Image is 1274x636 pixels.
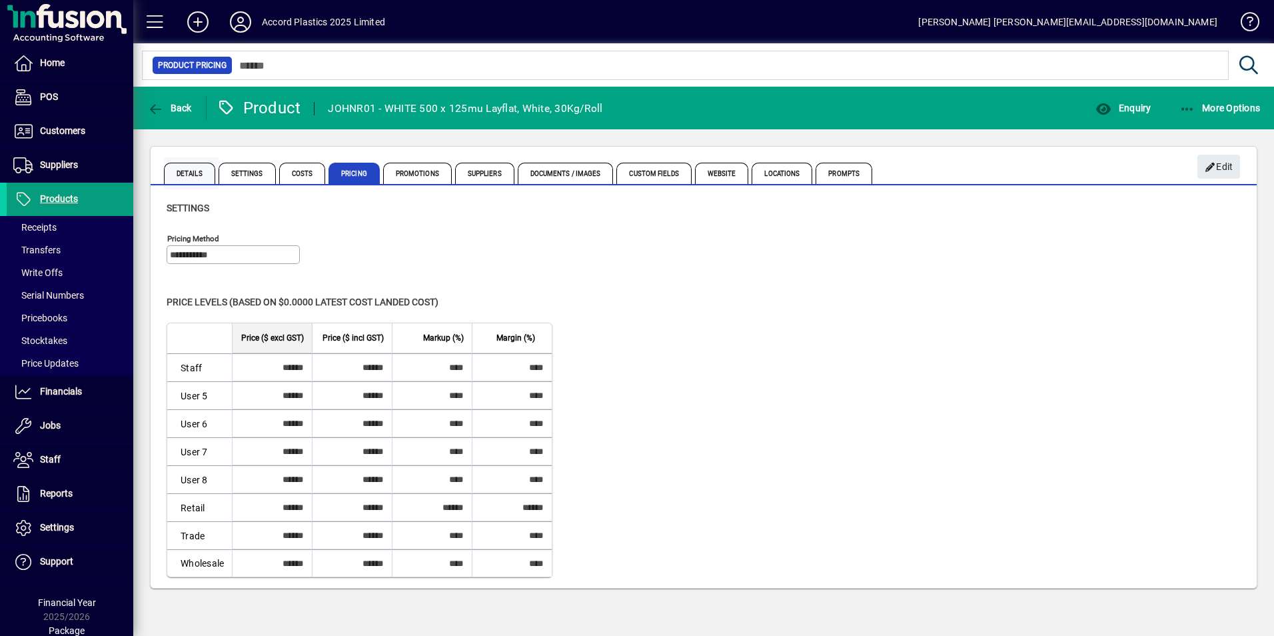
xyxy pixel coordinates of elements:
[7,545,133,579] a: Support
[7,409,133,443] a: Jobs
[423,331,464,345] span: Markup (%)
[167,465,232,493] td: User 8
[328,98,602,119] div: JOHNR01 - WHITE 500 x 125mu Layflat, White, 30Kg/Roll
[7,307,133,329] a: Pricebooks
[616,163,691,184] span: Custom Fields
[496,331,535,345] span: Margin (%)
[40,420,61,431] span: Jobs
[1231,3,1257,46] a: Knowledge Base
[7,216,133,239] a: Receipts
[1179,103,1261,113] span: More Options
[40,454,61,465] span: Staff
[279,163,326,184] span: Costs
[133,96,207,120] app-page-header-button: Back
[695,163,749,184] span: Website
[13,358,79,369] span: Price Updates
[147,103,192,113] span: Back
[13,245,61,255] span: Transfers
[7,261,133,284] a: Write Offs
[7,511,133,545] a: Settings
[40,159,78,170] span: Suppliers
[7,284,133,307] a: Serial Numbers
[262,11,385,33] div: Accord Plastics 2025 Limited
[40,91,58,102] span: POS
[167,409,232,437] td: User 6
[13,267,63,278] span: Write Offs
[1092,96,1154,120] button: Enquiry
[167,521,232,549] td: Trade
[167,353,232,381] td: Staff
[167,493,232,521] td: Retail
[7,375,133,409] a: Financials
[167,234,219,243] mat-label: Pricing method
[7,149,133,182] a: Suppliers
[40,125,85,136] span: Customers
[49,625,85,636] span: Package
[144,96,195,120] button: Back
[7,329,133,352] a: Stocktakes
[40,193,78,204] span: Products
[167,381,232,409] td: User 5
[13,313,67,323] span: Pricebooks
[219,163,276,184] span: Settings
[7,47,133,80] a: Home
[38,597,96,608] span: Financial Year
[158,59,227,72] span: Product Pricing
[7,443,133,477] a: Staff
[1095,103,1151,113] span: Enquiry
[518,163,614,184] span: Documents / Images
[164,163,215,184] span: Details
[816,163,872,184] span: Prompts
[177,10,219,34] button: Add
[219,10,262,34] button: Profile
[7,477,133,511] a: Reports
[1205,156,1233,178] span: Edit
[455,163,514,184] span: Suppliers
[328,163,380,184] span: Pricing
[7,352,133,375] a: Price Updates
[167,297,438,307] span: Price levels (based on $0.0000 Latest cost landed cost)
[217,97,301,119] div: Product
[918,11,1217,33] div: [PERSON_NAME] [PERSON_NAME][EMAIL_ADDRESS][DOMAIN_NAME]
[167,437,232,465] td: User 7
[40,57,65,68] span: Home
[13,290,84,301] span: Serial Numbers
[40,488,73,499] span: Reports
[7,81,133,114] a: POS
[40,522,74,533] span: Settings
[322,331,384,345] span: Price ($ incl GST)
[167,203,209,213] span: Settings
[7,115,133,148] a: Customers
[167,549,232,577] td: Wholesale
[40,386,82,397] span: Financials
[1197,155,1240,179] button: Edit
[40,556,73,567] span: Support
[13,335,67,346] span: Stocktakes
[241,331,304,345] span: Price ($ excl GST)
[383,163,452,184] span: Promotions
[752,163,812,184] span: Locations
[1176,96,1264,120] button: More Options
[7,239,133,261] a: Transfers
[13,222,57,233] span: Receipts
